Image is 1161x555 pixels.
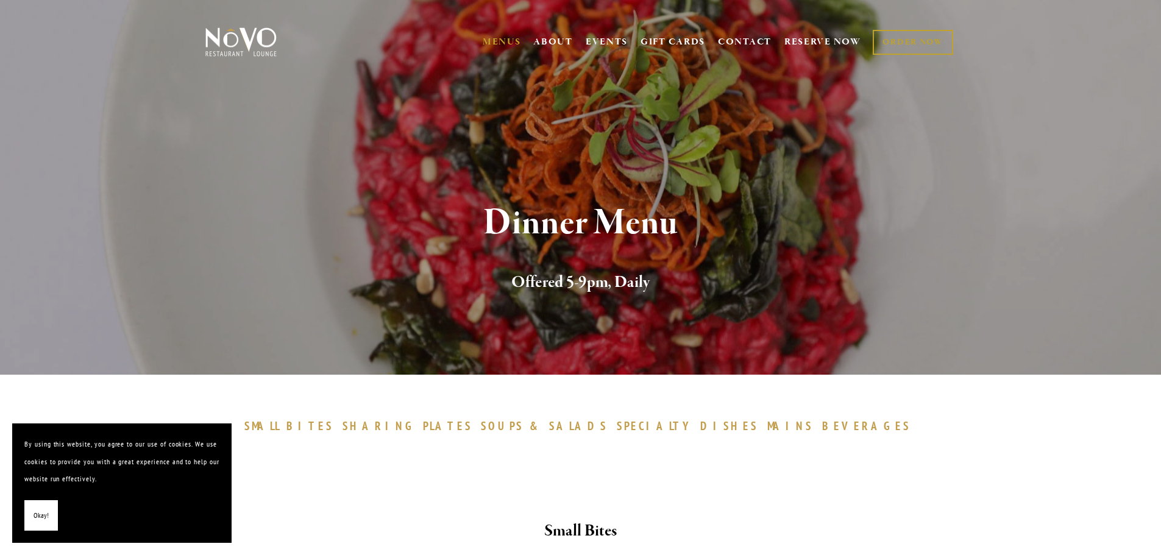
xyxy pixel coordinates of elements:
a: ORDER NOW [873,30,953,55]
a: SHARINGPLATES [343,419,478,433]
img: Novo Restaurant &amp; Lounge [203,27,279,57]
span: BITES [286,419,333,433]
span: SPECIALTY [617,419,695,433]
span: Okay! [34,507,49,525]
span: MAINS [767,419,813,433]
span: SOUPS [481,419,524,433]
section: Cookie banner [12,423,232,543]
span: SMALL [244,419,281,433]
a: GIFT CARDS [641,30,705,54]
span: PLATES [423,419,472,433]
a: EVENTS [586,36,628,48]
a: ABOUT [533,36,573,48]
a: CONTACT [718,30,772,54]
h1: Dinner Menu [225,203,936,243]
a: MENUS [483,36,521,48]
strong: Small Bites [544,520,617,542]
p: By using this website, you agree to our use of cookies. We use cookies to provide you with a grea... [24,436,219,488]
a: RESERVE NOW [784,30,861,54]
a: SPECIALTYDISHES [617,419,764,433]
span: SHARING [343,419,417,433]
a: SMALLBITES [244,419,340,433]
h2: Offered 5-9pm, Daily [225,270,936,295]
a: MAINS [767,419,819,433]
span: SALADS [549,419,608,433]
span: DISHES [700,419,758,433]
span: & [530,419,543,433]
a: SOUPS&SALADS [481,419,613,433]
button: Okay! [24,500,58,531]
span: BEVERAGES [822,419,911,433]
a: BEVERAGES [822,419,917,433]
